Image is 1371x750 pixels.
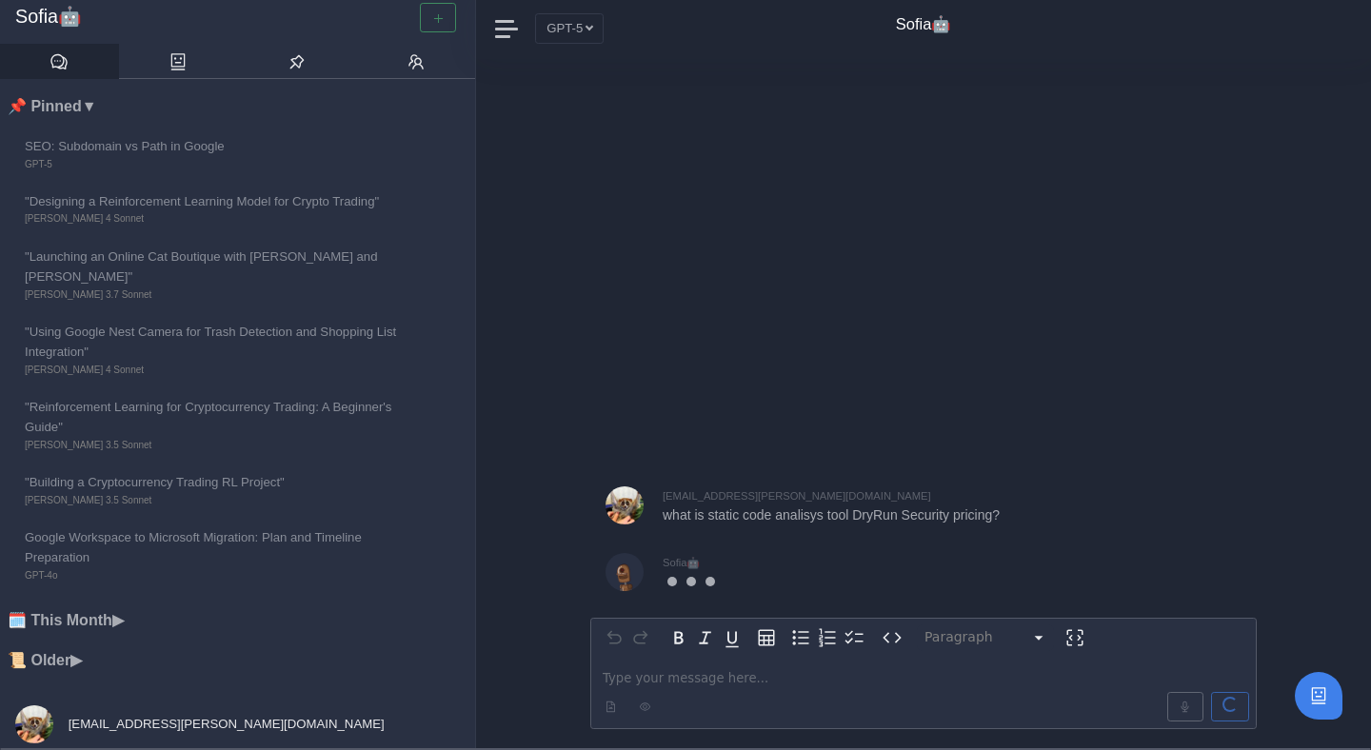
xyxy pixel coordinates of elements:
[666,624,692,651] button: Bold
[25,322,407,363] span: "Using Google Nest Camera for Trash Detection and Shopping List Integration"
[8,648,475,673] li: 📜 Older ▶
[25,287,407,303] span: [PERSON_NAME] 3.7 Sonnet
[25,136,407,156] span: SEO: Subdomain vs Path in Google
[787,624,867,651] div: toggle group
[25,397,407,438] span: "Reinforcement Learning for Cryptocurrency Trading: A Beginner's Guide"
[15,6,460,29] a: Sofia🤖
[25,363,407,378] span: [PERSON_NAME] 4 Sonnet
[814,624,841,651] button: Numbered list
[591,657,1256,728] div: editable markdown
[8,608,475,633] li: 🗓️ This Month ▶
[535,13,604,43] button: GPT-5
[25,527,407,568] span: Google Workspace to Microsoft Migration: Plan and Timeline Preparation
[25,438,407,453] span: [PERSON_NAME] 3.5 Sonnet
[25,472,407,492] span: "Building a Cryptocurrency Trading RL Project"
[25,568,407,583] span: GPT-4o
[879,624,905,651] button: Inline code format
[719,624,745,651] button: Underline
[65,717,385,731] span: [EMAIL_ADDRESS][PERSON_NAME][DOMAIN_NAME]
[663,505,1167,525] p: what is static code analisys tool DryRun Security pricing?
[841,624,867,651] button: Check list
[25,493,407,508] span: [PERSON_NAME] 3.5 Sonnet
[8,94,475,119] li: 📌 Pinned ▼
[25,211,407,227] span: [PERSON_NAME] 4 Sonnet
[663,486,1257,505] div: [EMAIL_ADDRESS][PERSON_NAME][DOMAIN_NAME]
[692,624,719,651] button: Italic
[25,191,407,211] span: "Designing a Reinforcement Learning Model for Crypto Trading"
[25,157,407,172] span: GPT-5
[25,247,407,287] span: "Launching an Online Cat Boutique with [PERSON_NAME] and [PERSON_NAME]"
[663,553,1257,572] div: Sofia🤖
[917,624,1054,651] button: Block type
[896,15,952,34] h4: Sofia🤖
[787,624,814,651] button: Bulleted list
